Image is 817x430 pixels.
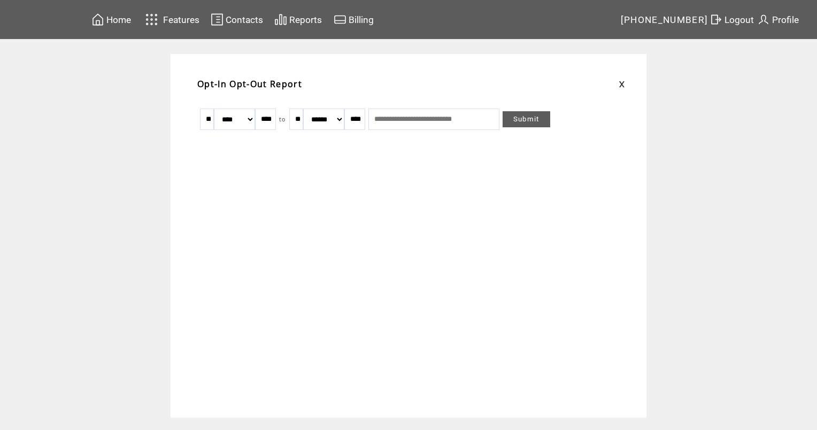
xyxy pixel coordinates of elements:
[756,11,800,28] a: Profile
[724,14,754,25] span: Logout
[90,11,133,28] a: Home
[106,14,131,25] span: Home
[279,116,286,123] span: to
[91,13,104,26] img: home.svg
[273,11,323,28] a: Reports
[226,14,263,25] span: Contacts
[209,11,265,28] a: Contacts
[141,9,201,30] a: Features
[163,14,199,25] span: Features
[621,14,708,25] span: [PHONE_NUMBER]
[757,13,770,26] img: profile.svg
[197,78,302,90] span: Opt-In Opt-Out Report
[332,11,375,28] a: Billing
[211,13,223,26] img: contacts.svg
[289,14,322,25] span: Reports
[274,13,287,26] img: chart.svg
[708,11,756,28] a: Logout
[503,111,550,127] a: Submit
[334,13,346,26] img: creidtcard.svg
[142,11,161,28] img: features.svg
[710,13,722,26] img: exit.svg
[349,14,374,25] span: Billing
[772,14,799,25] span: Profile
